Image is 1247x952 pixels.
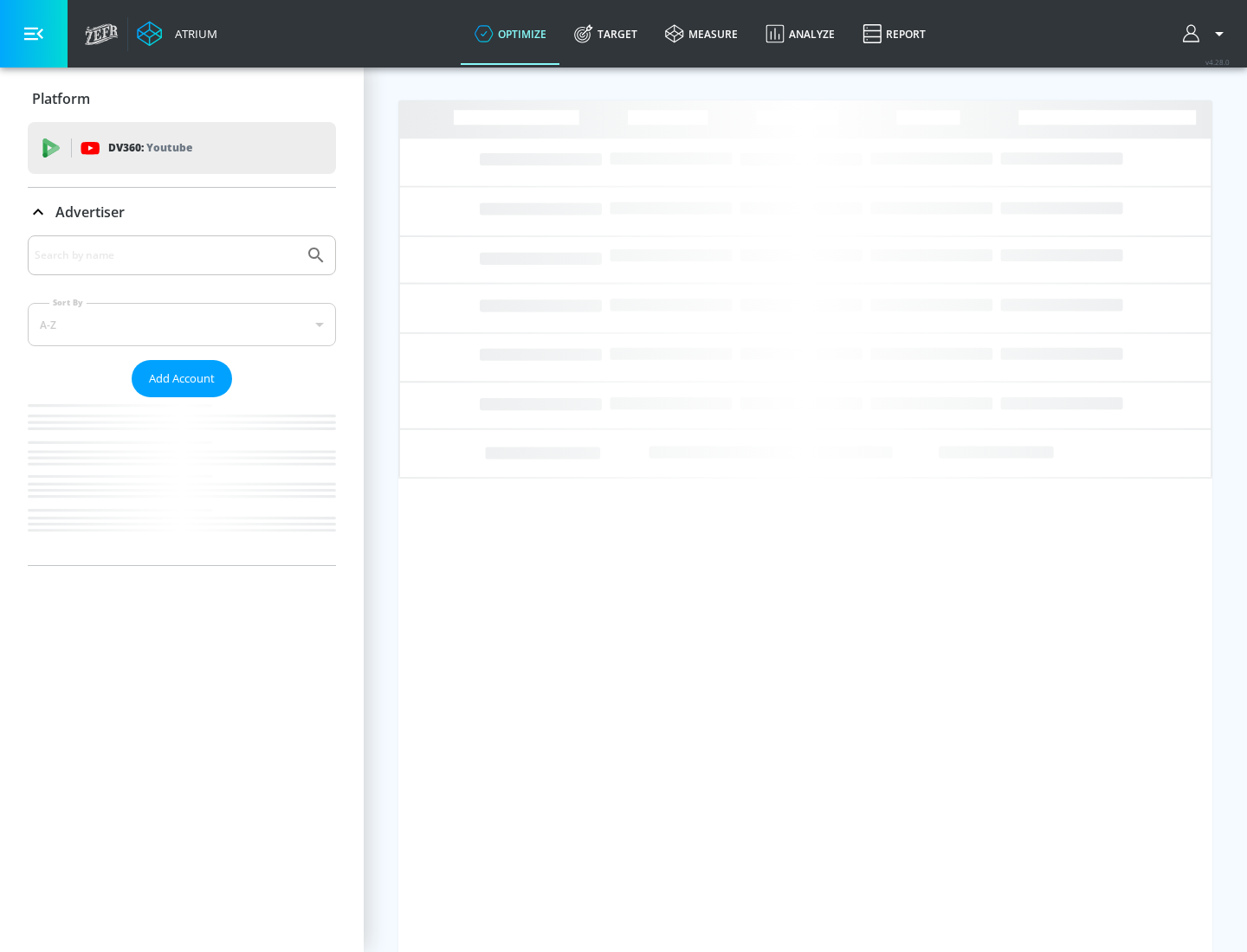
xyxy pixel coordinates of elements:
p: Youtube [146,138,192,157]
div: Advertiser [28,188,336,236]
label: Sort By [49,297,87,308]
div: Advertiser [28,235,336,565]
div: Platform [28,74,336,123]
a: Report [849,3,940,65]
input: Search by name [35,244,297,267]
div: Atrium [168,26,217,42]
div: DV360: Youtube [28,122,336,174]
p: Advertiser [55,203,125,222]
a: Target [560,3,651,65]
a: Atrium [137,21,217,47]
a: Analyze [752,3,849,65]
a: optimize [461,3,560,65]
p: DV360: [108,138,192,158]
nav: list of Advertiser [28,397,336,565]
p: Platform [32,89,90,108]
button: Add Account [132,360,232,397]
span: Add Account [149,369,215,389]
span: v 4.28.0 [1205,57,1230,67]
a: measure [651,3,752,65]
div: A-Z [28,303,336,346]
